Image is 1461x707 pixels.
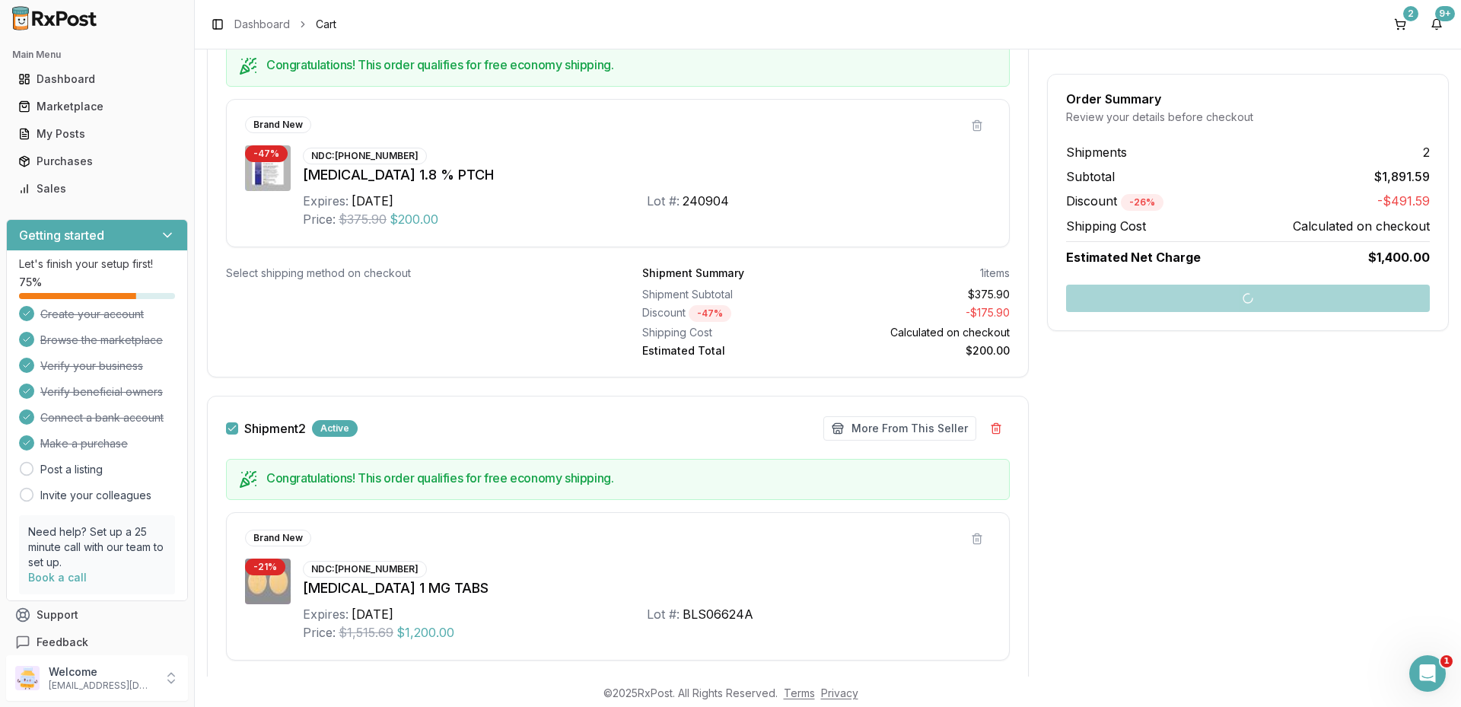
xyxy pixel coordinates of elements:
button: Marketplace [6,94,188,119]
a: Invite your colleagues [40,488,151,503]
p: Let's finish your setup first! [19,256,175,272]
span: Create your account [40,307,144,322]
span: 1 [1440,655,1453,667]
span: $1,891.59 [1374,167,1430,186]
span: Subtotal [1066,167,1115,186]
span: Discount [1066,193,1163,209]
a: Post a listing [40,462,103,477]
img: User avatar [15,666,40,690]
span: Browse the marketplace [40,333,163,348]
h2: Main Menu [12,49,182,61]
div: Marketplace [18,99,176,114]
div: $200.00 [832,343,1011,358]
div: My Posts [18,126,176,142]
span: Connect a bank account [40,410,164,425]
div: - $175.90 [832,305,1011,322]
a: My Posts [12,120,182,148]
a: Dashboard [12,65,182,93]
label: Shipment 2 [244,422,306,435]
div: Purchases [18,154,176,169]
p: [EMAIL_ADDRESS][DOMAIN_NAME] [49,680,154,692]
div: Estimated Total [642,343,820,358]
button: Support [6,601,188,629]
div: Expires: [303,605,349,623]
div: 9+ [1435,6,1455,21]
span: $375.90 [339,210,387,228]
span: Shipments [1066,143,1127,161]
a: Dashboard [234,17,290,32]
button: Purchases [6,149,188,174]
div: Lot #: [647,192,680,210]
div: NDC: [PHONE_NUMBER] [303,561,427,578]
h5: Congratulations! This order qualifies for free economy shipping. [266,59,997,71]
div: $375.90 [832,287,1011,302]
span: -$491.59 [1377,192,1430,211]
span: Feedback [37,635,88,650]
div: Price: [303,210,336,228]
div: 2 [1403,6,1418,21]
button: Feedback [6,629,188,656]
div: - 47 % [245,145,288,162]
div: Shipment Summary [642,266,744,281]
button: 9+ [1424,12,1449,37]
img: ZTlido 1.8 % PTCH [245,145,291,191]
div: [DATE] [352,192,393,210]
button: My Posts [6,122,188,146]
button: Sales [6,177,188,201]
span: 75 % [19,275,42,290]
a: Terms [784,686,815,699]
a: Privacy [821,686,858,699]
span: Estimated Net Charge [1066,250,1201,265]
div: Brand New [245,530,311,546]
div: Shipping Cost [642,325,820,340]
span: Cart [316,17,336,32]
a: Marketplace [12,93,182,120]
div: 1 items [980,266,1010,281]
div: Active [312,420,358,437]
h5: Congratulations! This order qualifies for free economy shipping. [266,472,997,484]
div: Sales [18,181,176,196]
div: Order Summary [1066,93,1430,105]
a: Purchases [12,148,182,175]
div: Dashboard [18,72,176,87]
div: Shipment Subtotal [642,287,820,302]
div: Brand New [245,116,311,133]
div: Discount [642,305,820,322]
div: Expires: [303,192,349,210]
span: $1,400.00 [1368,248,1430,266]
iframe: Intercom live chat [1409,655,1446,692]
span: Calculated on checkout [1293,217,1430,235]
button: Dashboard [6,67,188,91]
button: 2 [1388,12,1412,37]
span: $1,200.00 [396,623,454,642]
div: BLS06624A [683,605,753,623]
span: $1,515.69 [339,623,393,642]
div: - 47 % [689,305,731,322]
div: [DATE] [352,605,393,623]
div: Review your details before checkout [1066,110,1430,125]
div: Select shipping method on checkout [226,266,594,281]
nav: breadcrumb [234,17,336,32]
p: Welcome [49,664,154,680]
span: Verify beneficial owners [40,384,163,400]
div: - 26 % [1121,194,1163,211]
div: NDC: [PHONE_NUMBER] [303,148,427,164]
div: [MEDICAL_DATA] 1 MG TABS [303,578,991,599]
span: 2 [1423,143,1430,161]
a: Sales [12,175,182,202]
span: Shipping Cost [1066,217,1146,235]
p: Need help? Set up a 25 minute call with our team to set up. [28,524,166,570]
span: Make a purchase [40,436,128,451]
span: $200.00 [390,210,438,228]
span: Verify your business [40,358,143,374]
div: Lot #: [647,605,680,623]
div: [MEDICAL_DATA] 1.8 % PTCH [303,164,991,186]
div: Price: [303,623,336,642]
h3: Getting started [19,226,104,244]
div: Calculated on checkout [832,325,1011,340]
div: - 21 % [245,559,285,575]
a: Book a call [28,571,87,584]
div: 240904 [683,192,729,210]
button: More From This Seller [823,416,976,441]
